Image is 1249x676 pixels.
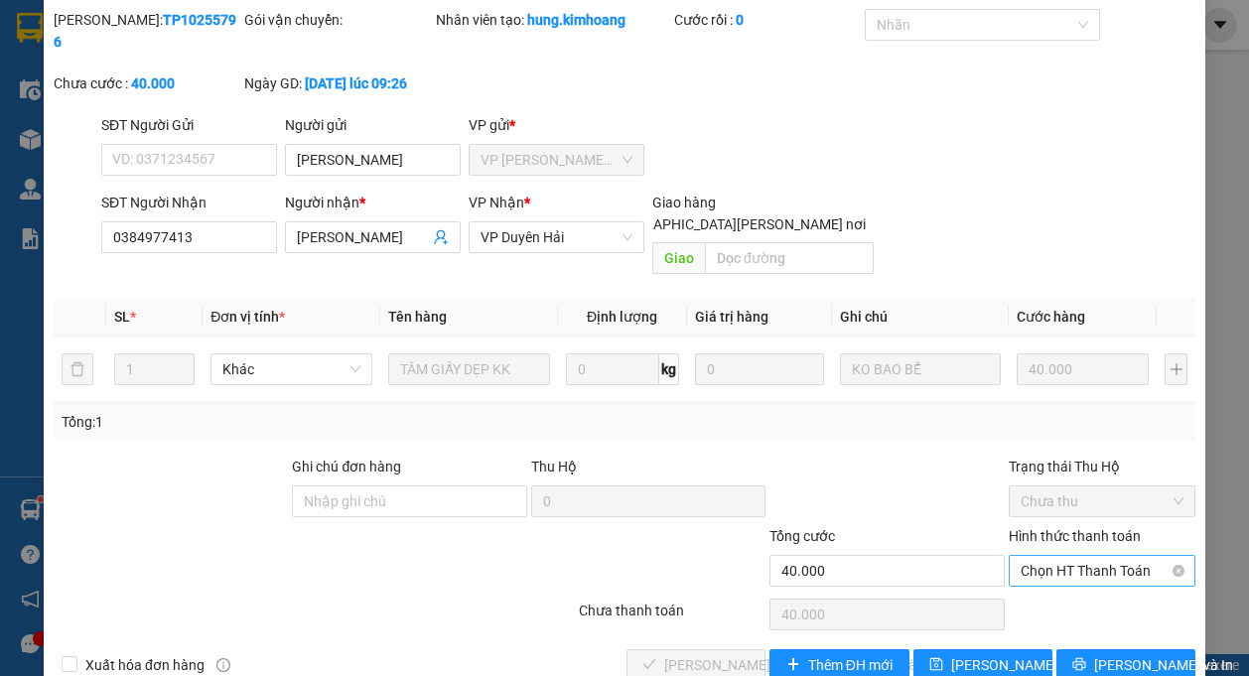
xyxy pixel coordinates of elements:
[1094,654,1233,676] span: [PERSON_NAME] và In
[674,9,861,31] div: Cước rồi :
[705,242,874,274] input: Dọc đường
[832,298,1010,337] th: Ghi chú
[292,459,401,474] label: Ghi chú đơn hàng
[1017,309,1085,325] span: Cước hàng
[285,114,461,136] div: Người gửi
[101,192,277,213] div: SĐT Người Nhận
[1021,556,1183,586] span: Chọn HT Thanh Toán
[652,242,705,274] span: Giao
[1021,486,1183,516] span: Chưa thu
[101,114,277,136] div: SĐT Người Gửi
[8,58,128,76] span: [PERSON_NAME]
[244,9,431,31] div: Gói vận chuyển:
[114,309,130,325] span: SL
[62,411,484,433] div: Tổng: 1
[481,222,632,252] span: VP Duyên Hải
[8,85,200,123] span: VP [PERSON_NAME] ([GEOGRAPHIC_DATA])
[1009,456,1195,477] div: Trạng thái Thu Hộ
[131,75,175,91] b: 40.000
[222,354,360,384] span: Khác
[652,195,716,210] span: Giao hàng
[388,353,550,385] input: VD: Bàn, Ghế
[595,213,874,235] span: [GEOGRAPHIC_DATA][PERSON_NAME] nơi
[8,148,48,167] span: GIAO:
[1072,657,1086,673] span: printer
[1165,353,1187,385] button: plus
[8,85,290,123] p: NHẬN:
[210,309,285,325] span: Đơn vị tính
[786,657,800,673] span: plus
[54,72,240,94] div: Chưa cước :
[587,309,657,325] span: Định lượng
[659,353,679,385] span: kg
[216,658,230,672] span: info-circle
[436,9,670,31] div: Nhân viên tạo:
[62,353,93,385] button: delete
[244,72,431,94] div: Ngày GD:
[1173,565,1184,577] span: close-circle
[67,11,230,30] strong: BIÊN NHẬN GỬI HÀNG
[469,195,524,210] span: VP Nhận
[77,654,212,676] span: Xuất hóa đơn hàng
[577,600,767,634] div: Chưa thanh toán
[695,309,768,325] span: Giá trị hàng
[1017,353,1149,385] input: 0
[481,145,632,175] span: VP Trần Phú (Hàng)
[13,126,66,145] span: KHÁCH
[769,528,835,544] span: Tổng cước
[305,75,407,91] b: [DATE] lúc 09:26
[531,459,577,474] span: Thu Hộ
[929,657,943,673] span: save
[8,39,290,76] p: GỬI:
[1009,528,1141,544] label: Hình thức thanh toán
[469,114,644,136] div: VP gửi
[292,485,526,517] input: Ghi chú đơn hàng
[808,654,893,676] span: Thêm ĐH mới
[736,12,744,28] b: 0
[433,229,449,245] span: user-add
[388,309,447,325] span: Tên hàng
[285,192,461,213] div: Người nhận
[695,353,824,385] input: 0
[8,126,66,145] span: -
[54,9,240,53] div: [PERSON_NAME]:
[840,353,1002,385] input: Ghi Chú
[951,654,1079,676] span: [PERSON_NAME] đổi
[527,12,625,28] b: hung.kimhoang
[8,39,194,76] span: VP [PERSON_NAME] -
